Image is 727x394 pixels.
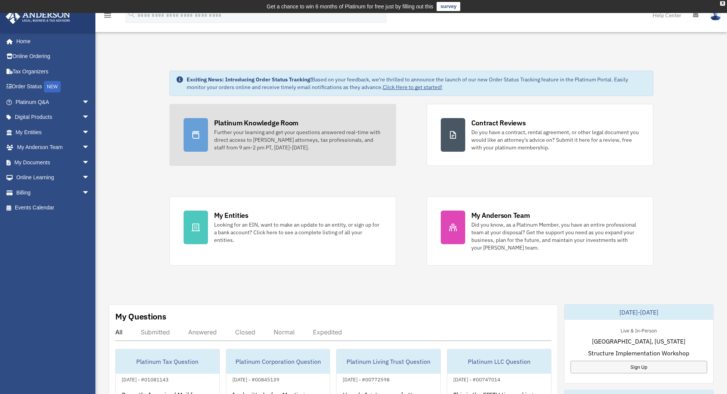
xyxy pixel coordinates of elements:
div: Did you know, as a Platinum Member, you have an entire professional team at your disposal? Get th... [471,221,639,251]
div: Expedited [313,328,342,336]
div: [DATE]-[DATE] [564,305,713,320]
div: All [115,328,123,336]
a: My Entitiesarrow_drop_down [5,125,101,140]
div: Platinum Knowledge Room [214,118,299,128]
div: My Anderson Team [471,211,530,220]
a: menu [103,13,112,20]
a: Home [5,34,97,49]
span: arrow_drop_down [82,140,97,156]
a: My Entities Looking for an EIN, want to make an update to an entity, or sign up for a bank accoun... [169,196,396,266]
a: Online Learningarrow_drop_down [5,170,101,185]
div: Answered [188,328,217,336]
div: Get a chance to win 6 months of Platinum for free just by filling out this [267,2,434,11]
div: Closed [235,328,255,336]
div: Normal [274,328,295,336]
a: Sign Up [571,361,707,373]
div: Further your learning and get your questions answered real-time with direct access to [PERSON_NAM... [214,128,382,151]
img: Anderson Advisors Platinum Portal [3,9,73,24]
div: Based on your feedback, we're thrilled to announce the launch of our new Order Status Tracking fe... [187,76,647,91]
div: Platinum Living Trust Question [337,349,440,374]
strong: Exciting News: Introducing Order Status Tracking! [187,76,312,83]
div: My Questions [115,311,166,322]
div: Platinum LLC Question [447,349,551,374]
a: Events Calendar [5,200,101,216]
div: Submitted [141,328,170,336]
a: Click Here to get started! [383,84,442,91]
span: arrow_drop_down [82,155,97,170]
span: arrow_drop_down [82,94,97,110]
div: Live & In-Person [614,326,663,334]
span: Structure Implementation Workshop [588,349,689,358]
div: Looking for an EIN, want to make an update to an entity, or sign up for a bank account? Click her... [214,221,382,244]
a: Digital Productsarrow_drop_down [5,110,101,125]
div: [DATE] - #00747014 [447,375,506,383]
div: Platinum Tax Question [116,349,219,374]
div: [DATE] - #01081143 [116,375,175,383]
div: [DATE] - #00772598 [337,375,396,383]
a: My Anderson Teamarrow_drop_down [5,140,101,155]
i: search [127,10,136,19]
a: Order StatusNEW [5,79,101,95]
a: survey [437,2,460,11]
a: Tax Organizers [5,64,101,79]
span: [GEOGRAPHIC_DATA], [US_STATE] [592,337,685,346]
div: Contract Reviews [471,118,526,128]
a: Billingarrow_drop_down [5,185,101,200]
a: My Anderson Team Did you know, as a Platinum Member, you have an entire professional team at your... [427,196,653,266]
a: Contract Reviews Do you have a contract, rental agreement, or other legal document you would like... [427,104,653,166]
img: User Pic [710,10,721,21]
i: menu [103,11,112,20]
div: close [720,1,725,6]
span: arrow_drop_down [82,125,97,140]
div: My Entities [214,211,248,220]
span: arrow_drop_down [82,110,97,125]
div: Do you have a contract, rental agreement, or other legal document you would like an attorney's ad... [471,128,639,151]
div: [DATE] - #00845139 [226,375,285,383]
div: NEW [44,81,61,92]
a: Platinum Q&Aarrow_drop_down [5,94,101,110]
a: Platinum Knowledge Room Further your learning and get your questions answered real-time with dire... [169,104,396,166]
span: arrow_drop_down [82,185,97,201]
div: Platinum Corporation Question [226,349,330,374]
span: arrow_drop_down [82,170,97,186]
a: My Documentsarrow_drop_down [5,155,101,170]
a: Online Ordering [5,49,101,64]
